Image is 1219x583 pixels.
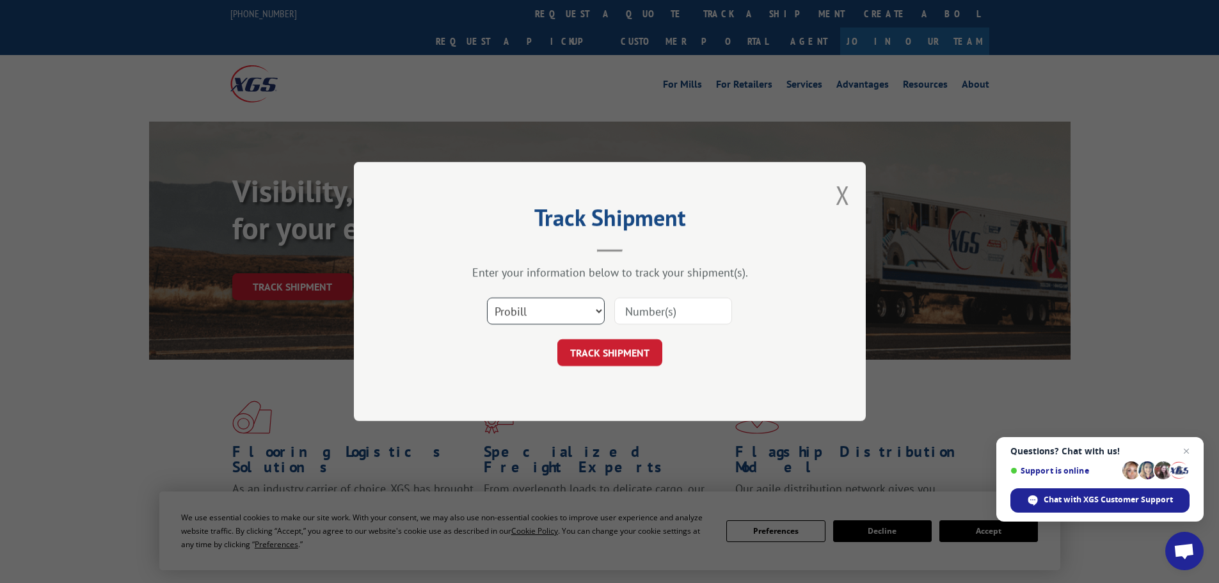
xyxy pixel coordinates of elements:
[418,265,802,280] div: Enter your information below to track your shipment(s).
[1179,443,1194,459] span: Close chat
[557,339,662,366] button: TRACK SHIPMENT
[836,178,850,212] button: Close modal
[418,209,802,233] h2: Track Shipment
[1044,494,1173,506] span: Chat with XGS Customer Support
[1010,488,1190,513] div: Chat with XGS Customer Support
[1165,532,1204,570] div: Open chat
[614,298,732,324] input: Number(s)
[1010,466,1118,475] span: Support is online
[1010,446,1190,456] span: Questions? Chat with us!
